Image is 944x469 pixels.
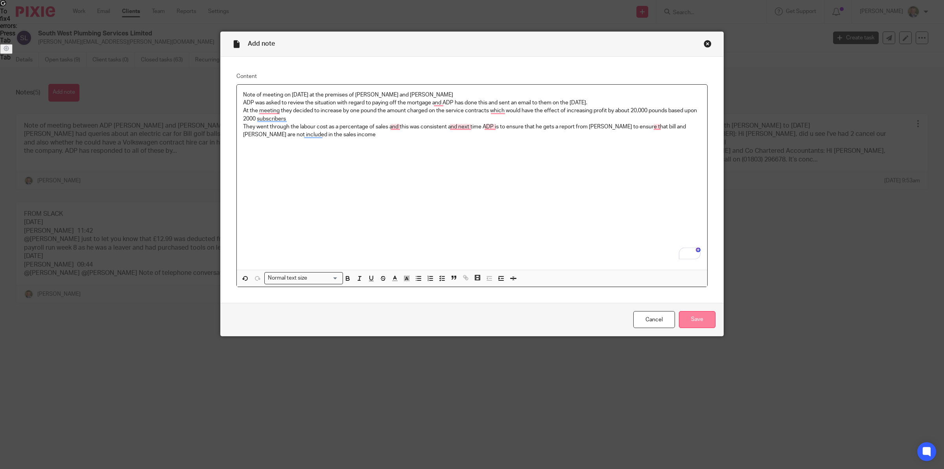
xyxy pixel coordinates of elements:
[679,311,715,328] input: Save
[243,107,701,123] p: At the meeting they decided to increase by one pound the amount charged on the service contracts ...
[237,85,707,270] div: To enrich screen reader interactions, please activate Accessibility in Grammarly extension settings
[243,91,701,99] p: Note of meeting on [DATE] at the premises of [PERSON_NAME] and [PERSON_NAME]
[310,274,338,282] input: Search for option
[243,123,701,139] p: They went through the labour cost as a percentage of sales and this was consistent and next time ...
[236,72,708,80] label: Content
[633,311,675,328] a: Cancel
[243,99,701,107] p: ADP was asked to review the situation with regard to paying off the mortgage and ADP has done thi...
[264,272,343,284] div: Search for option
[266,274,309,282] span: Normal text size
